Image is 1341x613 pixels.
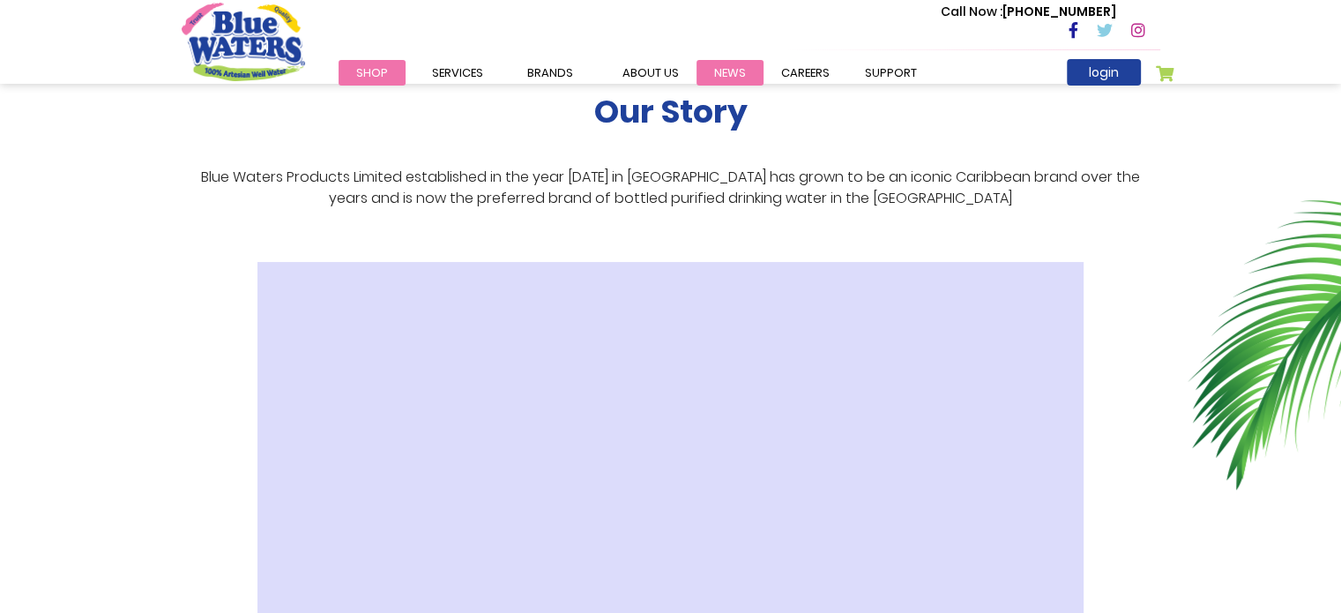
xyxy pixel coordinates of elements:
h2: Our Story [594,93,748,131]
span: Call Now : [941,3,1002,20]
p: [PHONE_NUMBER] [941,3,1116,21]
a: careers [764,60,847,86]
a: News [697,60,764,86]
span: Shop [356,64,388,81]
span: Services [432,64,483,81]
a: support [847,60,935,86]
a: store logo [182,3,305,80]
p: Blue Waters Products Limited established in the year [DATE] in [GEOGRAPHIC_DATA] has grown to be ... [182,167,1160,209]
a: about us [605,60,697,86]
a: login [1067,59,1141,86]
span: Brands [527,64,573,81]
